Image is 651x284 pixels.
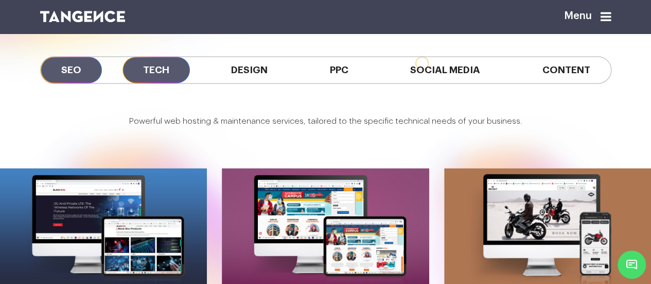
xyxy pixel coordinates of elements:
[521,57,610,83] span: Content
[40,11,126,22] img: logo SVG
[41,57,102,83] span: SEO
[390,57,501,83] span: Social Media
[210,57,288,83] span: Design
[618,250,646,279] span: Chat Widget
[309,57,369,83] span: PPC
[122,57,190,83] span: Tech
